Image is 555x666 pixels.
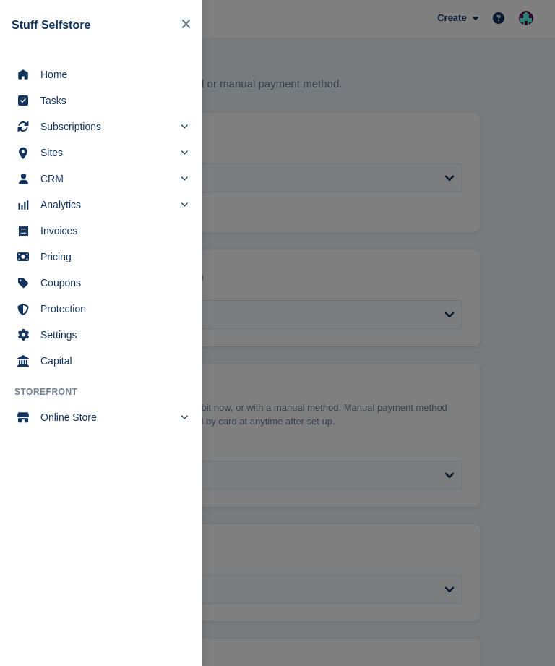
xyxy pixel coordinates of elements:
span: Pricing [40,247,181,267]
button: Close navigation [176,12,197,38]
span: Coupons [40,273,181,293]
div: Stuff Selfstore [12,17,176,34]
span: Online Store [40,407,173,427]
span: CRM [40,168,173,189]
span: Storefront [14,385,202,398]
span: Subscriptions [40,116,173,137]
span: Invoices [40,221,181,241]
span: Home [40,64,181,85]
span: Tasks [40,90,181,111]
span: Capital [40,351,181,371]
span: Analytics [40,195,173,215]
span: Protection [40,299,181,319]
span: Sites [40,142,173,163]
span: Settings [40,325,181,345]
